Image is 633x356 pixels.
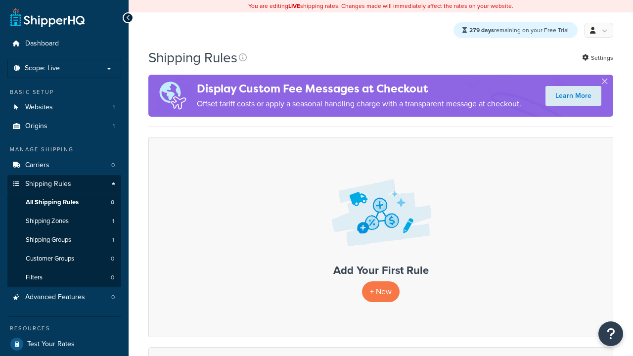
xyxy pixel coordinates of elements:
[113,122,115,131] span: 1
[7,288,121,307] a: Advanced Features 0
[25,161,49,170] span: Carriers
[148,75,197,117] img: duties-banner-06bc72dcb5fe05cb3f9472aba00be2ae8eb53ab6f0d8bb03d382ba314ac3c341.png
[7,335,121,353] a: Test Your Rates
[7,156,121,175] a: Carriers 0
[7,231,121,249] li: Shipping Groups
[7,268,121,287] a: Filters 0
[453,22,578,38] div: remaining on your Free Trial
[25,293,85,302] span: Advanced Features
[111,255,114,263] span: 0
[26,273,43,282] span: Filters
[113,103,115,112] span: 1
[7,175,121,193] a: Shipping Rules
[111,273,114,282] span: 0
[112,236,114,244] span: 1
[469,26,494,35] strong: 279 days
[7,145,121,154] div: Manage Shipping
[545,86,601,106] a: Learn More
[25,40,59,48] span: Dashboard
[7,98,121,117] a: Websites 1
[7,268,121,287] li: Filters
[7,212,121,230] a: Shipping Zones 1
[112,217,114,225] span: 1
[7,175,121,288] li: Shipping Rules
[159,265,603,276] h3: Add Your First Rule
[362,281,400,302] p: + New
[7,231,121,249] a: Shipping Groups 1
[25,103,53,112] span: Websites
[7,156,121,175] li: Carriers
[582,51,613,65] a: Settings
[7,117,121,135] li: Origins
[7,250,121,268] li: Customer Groups
[27,340,75,349] span: Test Your Rates
[10,7,85,27] a: ShipperHQ Home
[26,236,71,244] span: Shipping Groups
[7,35,121,53] a: Dashboard
[7,288,121,307] li: Advanced Features
[598,321,623,346] button: Open Resource Center
[288,1,300,10] b: LIVE
[25,64,60,73] span: Scope: Live
[111,198,114,207] span: 0
[111,293,115,302] span: 0
[25,122,47,131] span: Origins
[25,180,71,188] span: Shipping Rules
[26,255,74,263] span: Customer Groups
[7,193,121,212] a: All Shipping Rules 0
[148,48,237,67] h1: Shipping Rules
[111,161,115,170] span: 0
[7,193,121,212] li: All Shipping Rules
[197,81,521,97] h4: Display Custom Fee Messages at Checkout
[26,198,79,207] span: All Shipping Rules
[7,98,121,117] li: Websites
[7,250,121,268] a: Customer Groups 0
[26,217,69,225] span: Shipping Zones
[197,97,521,111] p: Offset tariff costs or apply a seasonal handling charge with a transparent message at checkout.
[7,88,121,96] div: Basic Setup
[7,212,121,230] li: Shipping Zones
[7,324,121,333] div: Resources
[7,117,121,135] a: Origins 1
